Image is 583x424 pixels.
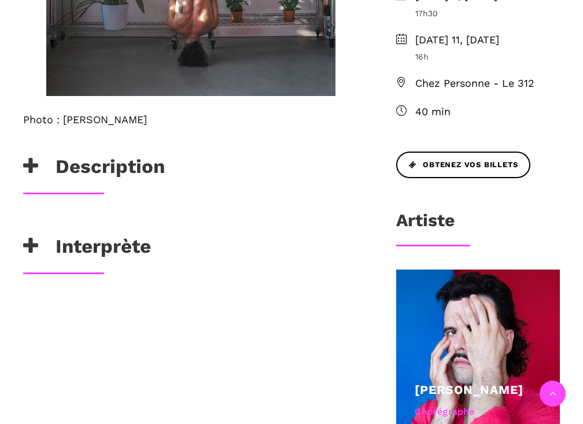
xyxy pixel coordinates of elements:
[23,235,151,264] h3: Interprète
[409,159,518,171] span: Obtenez vos billets
[23,113,359,126] h6: Photo : [PERSON_NAME]
[23,155,165,184] h3: Description
[396,152,530,178] a: Obtenez vos billets
[415,104,560,120] span: 40 min
[415,32,560,49] span: [DATE] 11, [DATE]
[415,50,560,63] span: 16h
[415,404,541,419] div: Chorégraphe
[415,75,560,92] span: Chez Personne - Le 312
[415,7,560,20] span: 17h30
[396,210,455,239] h3: Artiste
[415,382,523,397] a: [PERSON_NAME]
